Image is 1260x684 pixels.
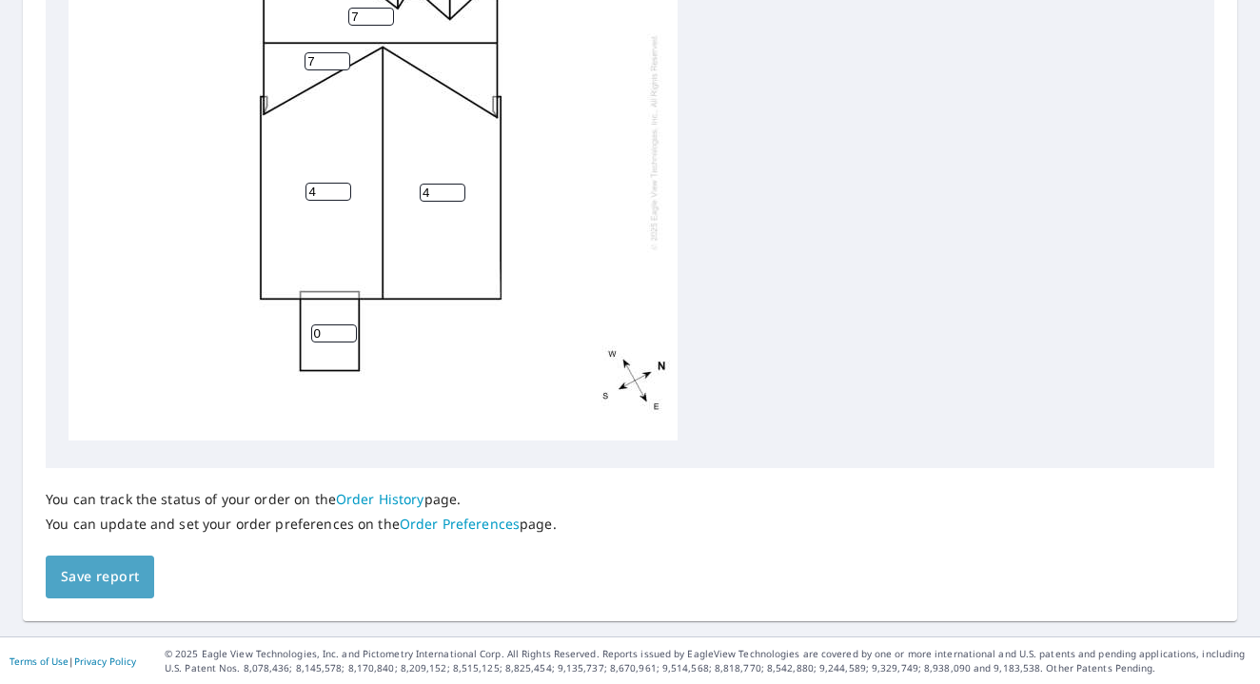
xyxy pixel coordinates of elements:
a: Terms of Use [10,655,69,668]
a: Privacy Policy [74,655,136,668]
p: You can track the status of your order on the page. [46,491,557,508]
span: Save report [61,565,139,589]
a: Order History [336,490,424,508]
p: © 2025 Eagle View Technologies, Inc. and Pictometry International Corp. All Rights Reserved. Repo... [165,647,1250,675]
button: Save report [46,556,154,598]
p: You can update and set your order preferences on the page. [46,516,557,533]
p: | [10,655,136,667]
a: Order Preferences [400,515,520,533]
